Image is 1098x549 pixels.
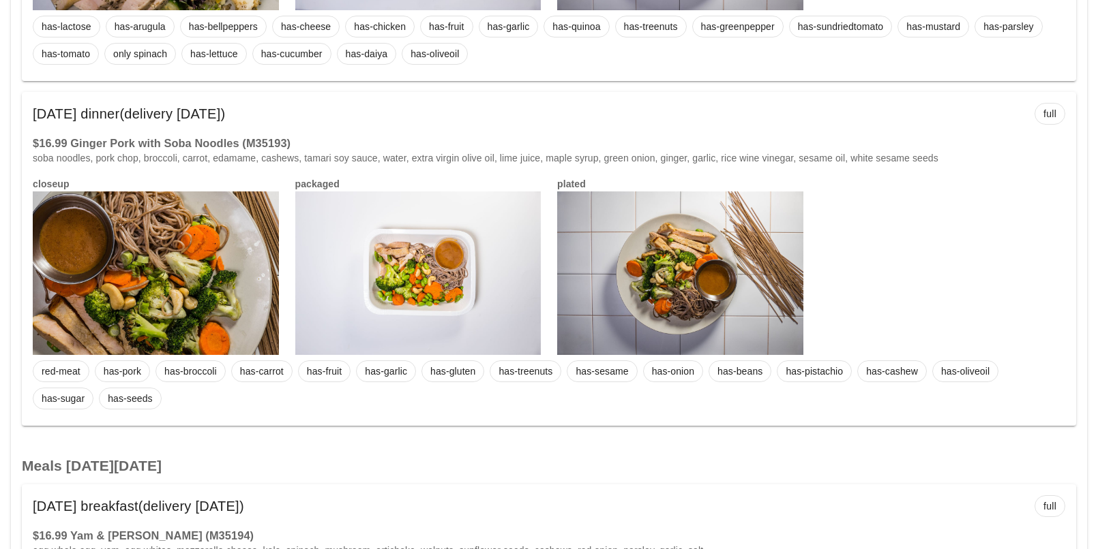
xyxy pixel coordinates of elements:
[430,361,475,381] span: has-gluten
[115,16,166,37] span: has-arugula
[941,361,990,381] span: has-oliveoil
[624,16,678,37] span: has-treenuts
[240,361,284,381] span: has-carrot
[113,44,167,64] span: only spinach
[164,361,217,381] span: has-broccoli
[42,44,90,64] span: has-tomato
[138,495,244,517] span: (delivery [DATE])
[557,176,803,191] h4: plated
[22,484,1076,528] div: [DATE] breakfast
[33,136,1065,151] h3: $16.99 Ginger Pork with Soba Noodles (M35193)
[307,361,342,381] span: has-fruit
[33,151,1065,166] p: soba noodles, pork chop, broccoli, carrot, edamame, cashews, tamari soy sauce, water, extra virgi...
[411,44,459,64] span: has-oliveoil
[499,361,552,381] span: has-treenuts
[717,361,762,381] span: has-beans
[281,16,331,37] span: has-cheese
[119,103,225,125] span: (delivery [DATE])
[365,361,407,381] span: has-garlic
[33,528,1065,543] h3: $16.99 Yam & [PERSON_NAME] (M35194)
[42,16,91,37] span: has-lactose
[798,16,884,37] span: has-sundriedtomato
[261,44,323,64] span: has-cucumber
[354,16,406,37] span: has-chicken
[488,16,530,37] span: has-garlic
[552,16,600,37] span: has-quinoa
[295,176,541,191] h4: packaged
[906,16,960,37] span: has-mustard
[189,16,258,37] span: has-bellpeppers
[652,361,694,381] span: has-onion
[983,16,1033,37] span: has-parsley
[190,44,238,64] span: has-lettuce
[108,388,153,409] span: has-seeds
[701,16,775,37] span: has-greenpepper
[346,44,388,64] span: has-daiya
[576,361,628,381] span: has-sesame
[42,388,85,409] span: has-sugar
[42,361,80,381] span: red-meat
[429,16,464,37] span: has-fruit
[104,361,141,381] span: has-pork
[786,361,843,381] span: has-pistachio
[22,92,1076,136] div: [DATE] dinner
[1043,104,1056,124] span: full
[33,176,279,191] h4: closeup
[1043,496,1056,516] span: full
[22,458,1076,473] h2: Meals [DATE][DATE]
[866,361,918,381] span: has-cashew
